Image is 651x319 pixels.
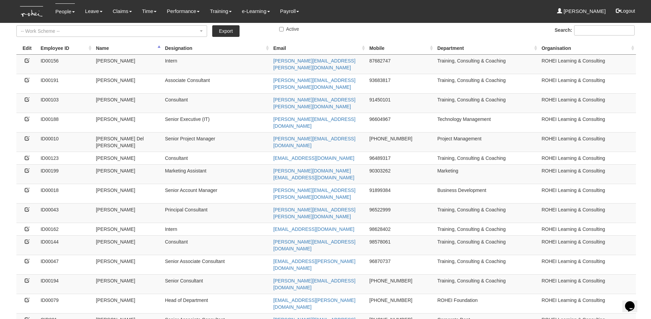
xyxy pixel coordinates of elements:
[367,54,435,74] td: 87682747
[93,42,162,55] th: Name : activate to sort column descending
[38,152,93,164] td: ID00123
[273,259,355,271] a: [EMAIL_ADDRESS][PERSON_NAME][DOMAIN_NAME]
[435,42,539,55] th: Department : activate to sort column ascending
[93,235,162,255] td: [PERSON_NAME]
[38,113,93,132] td: ID00188
[162,164,271,184] td: Marketing Assistant
[435,223,539,235] td: Training, Consulting & Coaching
[16,42,38,55] th: Edit
[539,113,636,132] td: ROHEI Learning & Consulting
[93,223,162,235] td: [PERSON_NAME]
[539,294,636,313] td: ROHEI Learning & Consulting
[435,274,539,294] td: Training, Consulting & Coaching
[539,93,636,113] td: ROHEI Learning & Consulting
[162,294,271,313] td: Head of Department
[435,54,539,74] td: Training, Consulting & Coaching
[16,25,207,37] button: -- Work Scheme --
[273,58,355,70] a: [PERSON_NAME][EMAIL_ADDRESS][PERSON_NAME][DOMAIN_NAME]
[273,136,355,148] a: [PERSON_NAME][EMAIL_ADDRESS][DOMAIN_NAME]
[93,152,162,164] td: [PERSON_NAME]
[38,42,93,55] th: Employee ID: activate to sort column ascending
[611,3,640,19] button: Logout
[242,3,270,19] a: e-Learning
[55,3,75,19] a: People
[93,113,162,132] td: [PERSON_NAME]
[93,74,162,93] td: [PERSON_NAME]
[539,164,636,184] td: ROHEI Learning & Consulting
[162,132,271,152] td: Senior Project Manager
[38,223,93,235] td: ID00162
[539,235,636,255] td: ROHEI Learning & Consulting
[93,164,162,184] td: [PERSON_NAME]
[367,113,435,132] td: 96604967
[210,3,232,19] a: Training
[38,132,93,152] td: ID00010
[38,74,93,93] td: ID00191
[273,155,354,161] a: [EMAIL_ADDRESS][DOMAIN_NAME]
[367,294,435,313] td: [PHONE_NUMBER]
[273,188,355,200] a: [PERSON_NAME][EMAIL_ADDRESS][PERSON_NAME][DOMAIN_NAME]
[574,25,635,36] input: Search:
[435,152,539,164] td: Training, Consulting & Coaching
[162,184,271,203] td: Senior Account Manager
[539,274,636,294] td: ROHEI Learning & Consulting
[280,3,299,19] a: Payroll
[162,203,271,223] td: Principal Consultant
[435,203,539,223] td: Training, Consulting & Coaching
[271,42,367,55] th: Email : activate to sort column ascending
[273,278,355,290] a: [PERSON_NAME][EMAIL_ADDRESS][DOMAIN_NAME]
[162,152,271,164] td: Consultant
[279,26,299,32] label: Active
[93,54,162,74] td: [PERSON_NAME]
[367,255,435,274] td: 96870737
[162,74,271,93] td: Associate Consultant
[38,93,93,113] td: ID00103
[367,235,435,255] td: 98578061
[38,54,93,74] td: ID00156
[162,113,271,132] td: Senior Executive (IT)
[273,297,355,310] a: [EMAIL_ADDRESS][PERSON_NAME][DOMAIN_NAME]
[93,132,162,152] td: [PERSON_NAME] Del [PERSON_NAME]
[38,184,93,203] td: ID00018
[367,132,435,152] td: [PHONE_NUMBER]
[539,54,636,74] td: ROHEI Learning & Consulting
[557,3,606,19] a: [PERSON_NAME]
[435,255,539,274] td: Training, Consulting & Coaching
[367,203,435,223] td: 96522999
[435,113,539,132] td: Technology Management
[38,255,93,274] td: ID00047
[93,93,162,113] td: [PERSON_NAME]
[539,152,636,164] td: ROHEI Learning & Consulting
[38,235,93,255] td: ID00144
[93,274,162,294] td: [PERSON_NAME]
[142,3,157,19] a: Time
[93,184,162,203] td: [PERSON_NAME]
[162,223,271,235] td: Intern
[435,184,539,203] td: Business Development
[273,168,354,180] a: [PERSON_NAME][DOMAIN_NAME][EMAIL_ADDRESS][DOMAIN_NAME]
[435,93,539,113] td: Training, Consulting & Coaching
[367,164,435,184] td: 90303262
[555,25,635,36] label: Search:
[367,223,435,235] td: 98628402
[435,74,539,93] td: Training, Consulting & Coaching
[85,3,103,19] a: Leave
[273,207,355,219] a: [PERSON_NAME][EMAIL_ADDRESS][PERSON_NAME][DOMAIN_NAME]
[38,274,93,294] td: ID00194
[367,274,435,294] td: [PHONE_NUMBER]
[279,27,284,31] input: Active
[162,54,271,74] td: Intern
[162,42,271,55] th: Designation : activate to sort column ascending
[367,152,435,164] td: 96489317
[21,28,199,34] div: -- Work Scheme --
[435,164,539,184] td: Marketing
[539,255,636,274] td: ROHEI Learning & Consulting
[539,42,636,55] th: Organisation : activate to sort column ascending
[167,3,200,19] a: Performance
[113,3,132,19] a: Claims
[435,235,539,255] td: Training, Consulting & Coaching
[38,294,93,313] td: ID00079
[273,239,355,251] a: [PERSON_NAME][EMAIL_ADDRESS][DOMAIN_NAME]
[162,274,271,294] td: Senior Consultant
[367,93,435,113] td: 91450101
